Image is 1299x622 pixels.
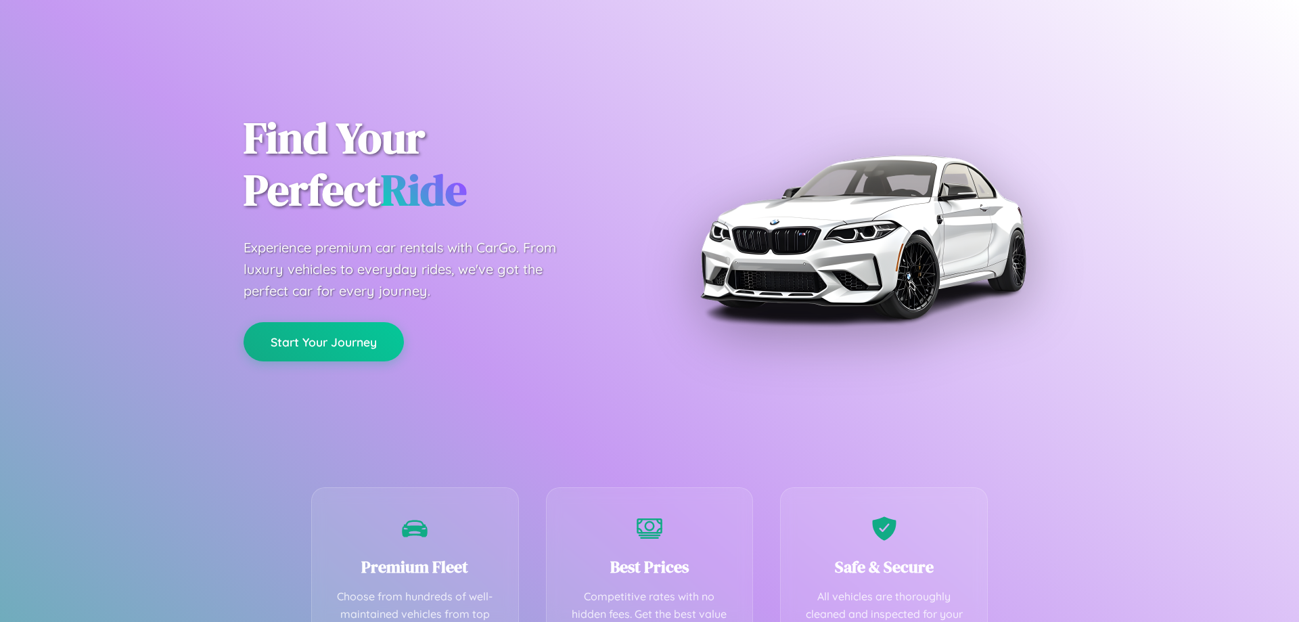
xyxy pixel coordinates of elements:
[567,556,733,578] h3: Best Prices
[244,112,629,217] h1: Find Your Perfect
[244,237,582,302] p: Experience premium car rentals with CarGo. From luxury vehicles to everyday rides, we've got the ...
[244,322,404,361] button: Start Your Journey
[381,160,467,219] span: Ride
[801,556,967,578] h3: Safe & Secure
[332,556,498,578] h3: Premium Fleet
[693,68,1032,406] img: Premium BMW car rental vehicle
